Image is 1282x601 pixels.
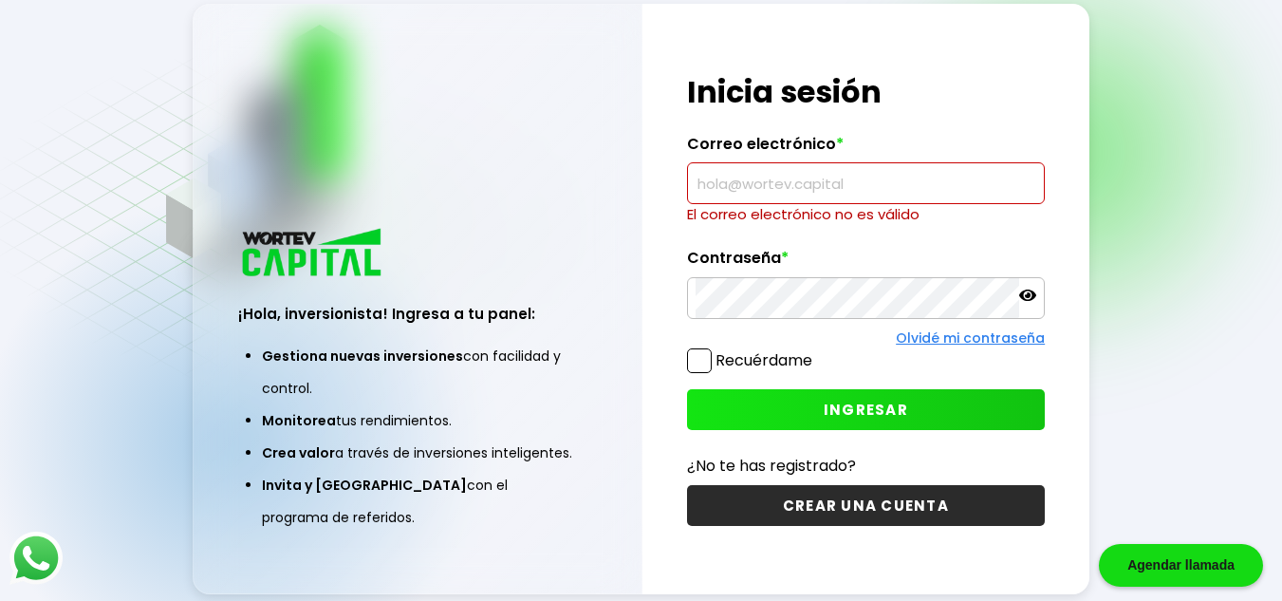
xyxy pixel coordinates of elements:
[262,469,573,534] li: con el programa de referidos.
[896,329,1045,347] a: Olvidé mi contraseña
[262,476,467,495] span: Invita y [GEOGRAPHIC_DATA]
[687,454,1046,478] p: ¿No te has registrado?
[1099,544,1263,587] div: Agendar llamada
[262,443,335,462] span: Crea valor
[687,389,1046,430] button: INGRESAR
[687,69,1046,115] h1: Inicia sesión
[687,485,1046,526] button: CREAR UNA CUENTA
[262,340,573,404] li: con facilidad y control.
[687,204,1046,225] p: El correo electrónico no es válido
[262,347,463,366] span: Gestiona nuevas inversiones
[262,437,573,469] li: a través de inversiones inteligentes.
[824,400,908,420] span: INGRESAR
[687,135,1046,163] label: Correo electrónico
[687,454,1046,526] a: ¿No te has registrado?CREAR UNA CUENTA
[238,226,388,282] img: logo_wortev_capital
[715,349,812,371] label: Recuérdame
[687,249,1046,277] label: Contraseña
[9,532,63,585] img: logos_whatsapp-icon.242b2217.svg
[696,163,1037,203] input: hola@wortev.capital
[238,303,597,325] h3: ¡Hola, inversionista! Ingresa a tu panel:
[262,411,336,430] span: Monitorea
[262,404,573,437] li: tus rendimientos.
